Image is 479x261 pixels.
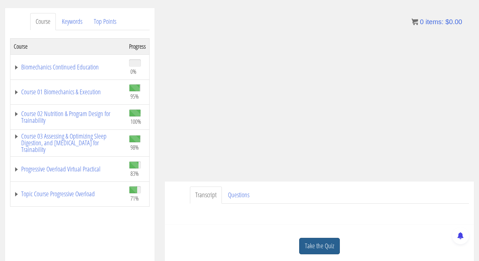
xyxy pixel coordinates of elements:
span: items: [426,18,443,25]
a: Top Points [88,13,122,30]
a: Questions [223,187,255,204]
a: Course [30,13,56,30]
a: 0 items: $0.00 [411,18,462,25]
span: 98% [130,144,139,151]
span: $ [445,18,449,25]
span: 83% [130,170,139,177]
a: Course 02 Nutrition & Program Design for Trainability [14,110,122,124]
span: 100% [130,118,141,125]
a: Progressive Overload Virtual Practical [14,166,122,172]
a: Course 01 Biomechanics & Execution [14,89,122,95]
bdi: 0.00 [445,18,462,25]
a: Take the Quiz [299,238,340,254]
a: Course 03 Assessing & Optimizing Sleep Digestion, and [MEDICAL_DATA] for Trainability [14,133,122,153]
a: Biomechanics Continued Education [14,64,122,70]
a: Topic Course Progressive Overload [14,191,122,197]
a: Keywords [56,13,88,30]
span: 71% [130,195,139,202]
span: 0% [130,68,136,75]
img: icon11.png [411,18,418,25]
span: 0 [420,18,424,25]
th: Course [10,38,126,54]
a: Transcript [190,187,222,204]
th: Progress [126,38,150,54]
span: 95% [130,93,139,100]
